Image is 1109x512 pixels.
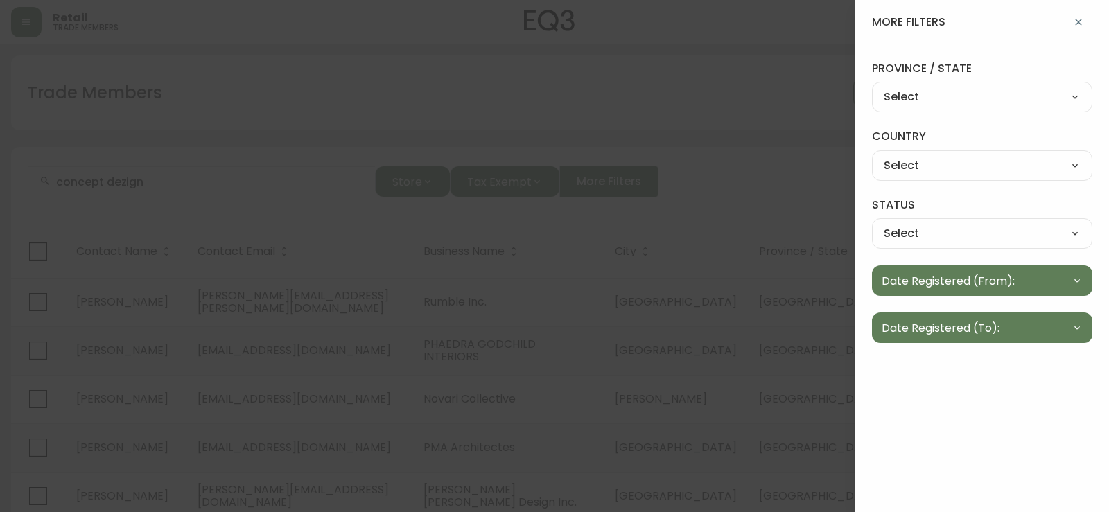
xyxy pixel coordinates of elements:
button: Date Registered (From): [872,265,1092,296]
button: Date Registered (To): [872,312,1092,343]
label: country [872,129,1092,144]
h4: more filters [872,15,945,30]
label: status [872,197,1092,213]
label: province / state [872,61,1092,76]
span: Date Registered (To): [882,319,999,337]
span: Date Registered (From): [882,272,1015,290]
